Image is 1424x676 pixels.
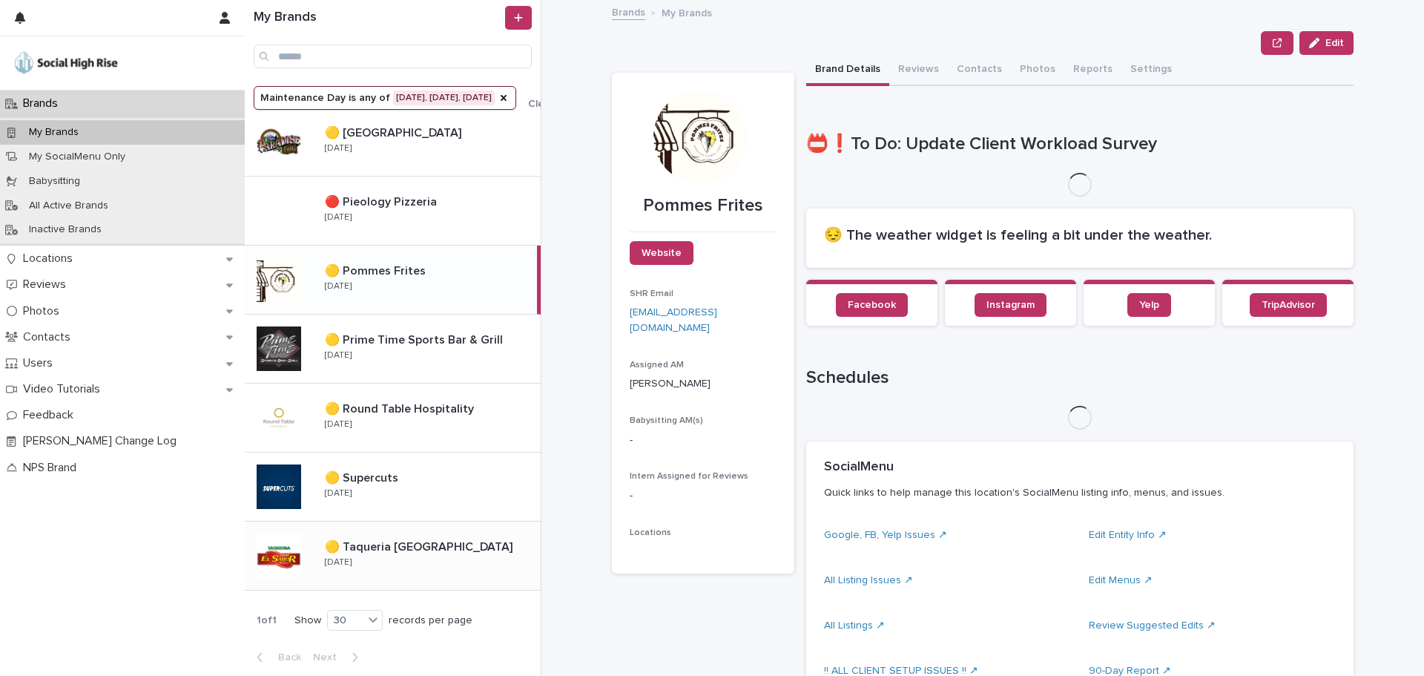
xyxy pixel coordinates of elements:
[269,652,301,663] span: Back
[325,488,352,499] p: [DATE]
[1127,293,1171,317] a: Yelp
[1250,293,1327,317] a: TripAdvisor
[17,126,90,139] p: My Brands
[1299,31,1354,55] button: Edit
[313,652,346,663] span: Next
[325,143,352,154] p: [DATE]
[325,350,352,361] p: [DATE]
[245,108,541,177] a: 🟡 [GEOGRAPHIC_DATA]🟡 [GEOGRAPHIC_DATA] [DATE]
[630,307,717,333] a: [EMAIL_ADDRESS][DOMAIN_NAME]
[848,300,896,310] span: Facebook
[516,99,599,109] button: Clear all filters
[389,614,472,627] p: records per page
[1121,55,1181,86] button: Settings
[294,614,321,627] p: Show
[889,55,948,86] button: Reviews
[1089,530,1167,540] a: Edit Entity Info ↗
[612,3,645,20] a: Brands
[824,226,1336,244] h2: 😔 The weather widget is feeling a bit under the weather.
[824,459,894,476] h2: SocialMenu
[1011,55,1064,86] button: Photos
[1262,300,1315,310] span: TripAdvisor
[975,293,1046,317] a: Instagram
[1089,575,1153,585] a: Edit Menus ↗
[806,367,1354,389] h1: Schedules
[325,419,352,430] p: [DATE]
[630,416,703,425] span: Babysitting AM(s)
[630,361,684,370] span: Assigned AM
[325,261,429,278] p: 🟡 Pommes Frites
[325,557,352,568] p: [DATE]
[1139,300,1159,310] span: Yelp
[245,315,541,384] a: 🟡 Prime Time Sports Bar & Grill🟡 Prime Time Sports Bar & Grill [DATE]
[806,55,889,86] button: Brand Details
[630,488,777,504] p: -
[824,666,978,676] a: !! ALL CLIENT SETUP ISSUES !! ↗
[1089,620,1216,631] a: Review Suggested Edits ↗
[17,356,65,370] p: Users
[986,300,1035,310] span: Instagram
[254,86,516,110] button: Maintenance Day
[642,248,682,258] span: Website
[325,399,477,416] p: 🟡 Round Table Hospitality
[325,537,515,554] p: 🟡 Taqueria [GEOGRAPHIC_DATA]
[1064,55,1121,86] button: Reports
[630,528,671,537] span: Locations
[307,651,370,664] button: Next
[325,468,401,485] p: 🟡 Supercuts
[325,123,464,140] p: 🟡 [GEOGRAPHIC_DATA]
[806,134,1354,155] h1: 📛❗To Do: Update Client Workload Survey
[1089,666,1171,676] a: 90-Day Report ↗
[17,330,82,344] p: Contacts
[17,175,92,188] p: Babysitting
[836,293,908,317] a: Facebook
[325,330,506,347] p: 🟡 Prime Time Sports Bar & Grill
[245,246,541,315] a: 🟡 Pommes Frites🟡 Pommes Frites [DATE]
[254,45,532,68] input: Search
[17,278,78,292] p: Reviews
[1325,38,1344,48] span: Edit
[245,384,541,453] a: 🟡 Round Table Hospitality🟡 Round Table Hospitality [DATE]
[630,289,673,298] span: SHR Email
[17,461,88,475] p: NPS Brand
[254,10,502,26] h1: My Brands
[17,434,188,448] p: [PERSON_NAME] Change Log
[824,575,913,585] a: All Listing Issues ↗
[824,620,885,631] a: All Listings ↗
[17,200,120,212] p: All Active Brands
[328,613,363,629] div: 30
[17,382,112,396] p: Video Tutorials
[245,177,541,246] a: 🔴 Pieology Pizzeria🔴 Pieology Pizzeria [DATE]
[245,453,541,522] a: 🟡 Supercuts🟡 Supercuts [DATE]
[325,192,440,209] p: 🔴 Pieology Pizzeria
[824,530,947,540] a: Google, FB, Yelp Issues ↗
[948,55,1011,86] button: Contacts
[824,486,1330,499] p: Quick links to help manage this location's SocialMenu listing info, menus, and issues.
[17,252,85,266] p: Locations
[17,151,137,163] p: My SocialMenu Only
[17,223,113,236] p: Inactive Brands
[630,376,777,392] p: [PERSON_NAME]
[12,48,120,78] img: o5DnuTxEQV6sW9jFYBBf
[325,212,352,223] p: [DATE]
[245,651,307,664] button: Back
[630,472,748,481] span: Intern Assigned for Reviews
[245,603,289,639] p: 1 of 1
[528,99,599,109] span: Clear all filters
[630,433,777,448] p: -
[325,281,352,292] p: [DATE]
[17,408,85,422] p: Feedback
[17,304,71,318] p: Photos
[245,522,541,591] a: 🟡 Taqueria [GEOGRAPHIC_DATA]🟡 Taqueria [GEOGRAPHIC_DATA] [DATE]
[630,195,777,217] p: Pommes Frites
[630,241,693,265] a: Website
[17,96,70,111] p: Brands
[662,4,712,20] p: My Brands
